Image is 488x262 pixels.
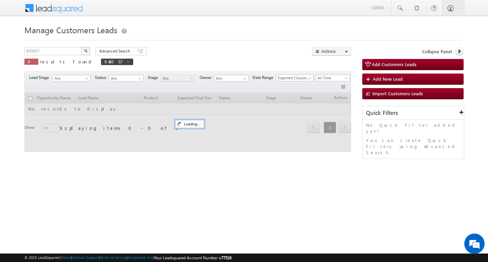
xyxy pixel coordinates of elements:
[422,48,452,55] span: Collapse Panel
[99,48,132,54] span: Advanced Search
[84,49,87,53] img: Search
[316,75,348,81] span: All Time
[316,75,350,81] a: All Time
[127,255,153,260] a: Acceptable Use
[161,75,193,81] span: Any
[53,75,88,81] span: Any
[175,120,204,128] div: Loading...
[72,255,99,260] a: Contact Support
[366,122,461,134] p: No Quick Filter added yet!
[161,75,195,82] a: Any
[104,59,123,64] span: 943057
[312,47,351,56] button: Actions
[200,75,214,81] span: Owner
[373,76,403,82] span: Add New Lead
[24,255,231,261] span: © 2025 LeadSquared | | | | |
[95,75,109,81] span: Status
[276,75,314,81] a: Expected Closure Date
[109,75,141,81] span: Any
[366,137,461,156] p: You can create Quick Filters using Advanced Search.
[363,106,464,120] div: Quick Filters
[29,75,52,81] span: Lead Stage
[154,255,231,260] span: Your Leadsquared Account Number is
[40,59,94,64] span: results found
[53,75,90,82] a: Any
[240,75,248,82] a: Show All Items
[61,255,71,260] a: About
[372,61,416,67] span: Add Customers Leads
[221,255,231,260] span: 77516
[372,90,423,96] span: Import Customers Leads
[100,255,126,260] a: Terms of Service
[24,24,117,35] span: Manage Customers Leads
[214,75,249,82] input: Type to Search
[28,59,35,64] span: 0
[109,75,143,82] a: Any
[148,75,161,81] span: Stage
[252,75,276,81] span: Date Range
[276,75,311,81] span: Expected Closure Date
